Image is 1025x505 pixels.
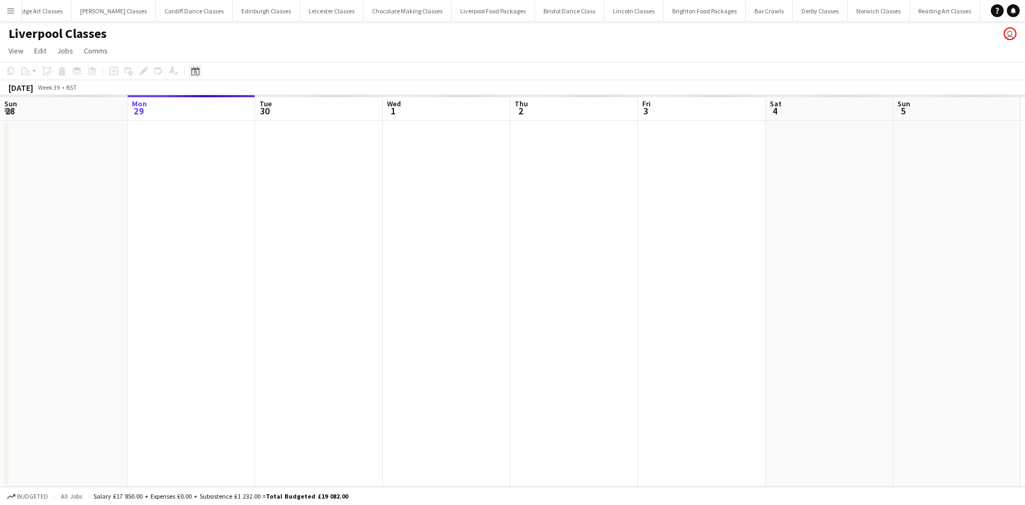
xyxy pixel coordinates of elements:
[93,492,348,500] div: Salary £17 850.00 + Expenses £0.00 + Subsistence £1 232.00 =
[84,46,108,56] span: Comms
[3,105,17,117] span: 28
[793,1,848,21] button: Derby Classes
[53,44,77,58] a: Jobs
[515,99,528,108] span: Thu
[258,105,272,117] span: 30
[9,82,33,93] div: [DATE]
[9,26,107,42] h1: Liverpool Classes
[35,83,62,91] span: Week 39
[387,99,401,108] span: Wed
[770,99,782,108] span: Sat
[848,1,910,21] button: Norwich Classes
[768,105,782,117] span: 4
[4,44,28,58] a: View
[910,1,980,21] button: Reading Art Classes
[513,105,528,117] span: 2
[364,1,452,21] button: Chocolate Making Classes
[4,99,17,108] span: Sun
[604,1,664,21] button: Lincoln Classes
[300,1,364,21] button: Leicester Classes
[896,105,910,117] span: 5
[233,1,300,21] button: Edinburgh Classes
[897,99,910,108] span: Sun
[66,83,77,91] div: BST
[59,492,84,500] span: All jobs
[535,1,604,21] button: Bristol Dance Class
[5,491,50,502] button: Budgeted
[259,99,272,108] span: Tue
[9,46,23,56] span: View
[266,492,348,500] span: Total Budgeted £19 082.00
[72,1,156,21] button: [PERSON_NAME] Classes
[30,44,51,58] a: Edit
[34,46,46,56] span: Edit
[1004,27,1016,40] app-user-avatar: VOSH Limited
[17,493,48,500] span: Budgeted
[130,105,147,117] span: 29
[57,46,73,56] span: Jobs
[642,99,651,108] span: Fri
[385,105,401,117] span: 1
[156,1,233,21] button: Cardiff Dance Classes
[132,99,147,108] span: Mon
[452,1,535,21] button: Liverpool Food Packages
[641,105,651,117] span: 3
[746,1,793,21] button: Bar Crawls
[80,44,112,58] a: Comms
[664,1,746,21] button: Brighton Food Packages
